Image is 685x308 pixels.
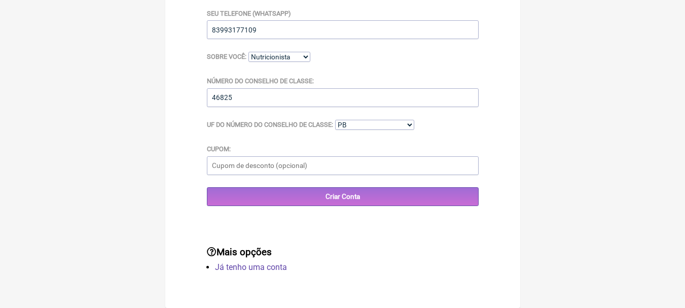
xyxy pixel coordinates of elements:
font: Seu telefone (WhatsApp) [207,10,291,17]
font: Cupom: [207,145,231,153]
font: Mais opções [217,247,272,258]
font: Número do Conselho de Classe: [207,77,314,85]
a: Já tenho uma conta [215,262,287,272]
font: Sobre você: [207,53,246,60]
input: Criar Conta [207,187,479,206]
input: Seu número de conselho de classe [207,88,479,107]
input: Cupom de desconto (opcional) [207,156,479,175]
font: UF do Número do Conselho de Classe: [207,121,333,128]
input: Seu número de telefone para entrarmos em contato [207,20,479,39]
